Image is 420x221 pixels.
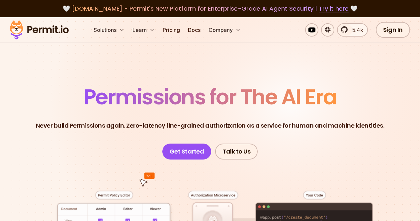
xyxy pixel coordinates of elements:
button: Company [206,23,243,37]
a: 5.4k [337,23,368,37]
button: Learn [130,23,157,37]
div: 🤍 🤍 [16,4,404,13]
p: Never build Permissions again. Zero-latency fine-grained authorization as a service for human and... [36,121,384,130]
a: Talk to Us [215,144,258,160]
button: Solutions [91,23,127,37]
span: [DOMAIN_NAME] - Permit's New Platform for Enterprise-Grade AI Agent Security | [72,4,349,13]
span: 5.4k [348,26,363,34]
a: Docs [185,23,203,37]
a: Get Started [162,144,211,160]
a: Try it here [319,4,349,13]
a: Pricing [160,23,183,37]
span: Permissions for The AI Era [84,82,337,112]
img: Permit logo [7,19,72,41]
a: Sign In [376,22,410,38]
